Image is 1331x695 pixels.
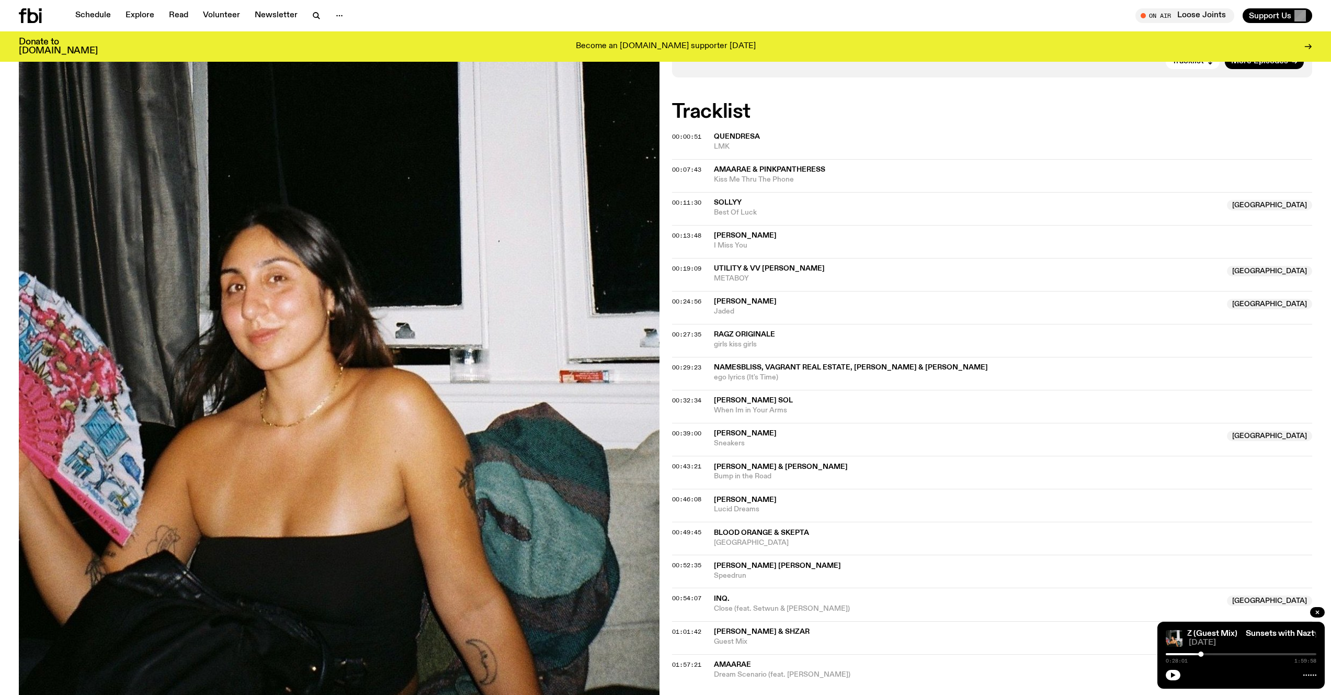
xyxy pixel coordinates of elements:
[119,8,161,23] a: Explore
[714,529,809,536] span: Blood Orange & Skepta
[714,571,1313,581] span: Speedrun
[714,604,1221,614] span: Close (feat. Setwun & [PERSON_NAME])
[714,670,1313,680] span: Dream Scenario (feat. [PERSON_NAME])
[714,232,777,239] span: [PERSON_NAME]
[672,103,1313,121] h2: Tracklist
[672,132,701,141] span: 00:00:51
[714,274,1221,284] span: METABOY
[672,561,701,569] span: 00:52:35
[714,628,810,635] span: [PERSON_NAME] & SHZAR
[714,307,1221,317] span: Jaded
[576,42,756,51] p: Become an [DOMAIN_NAME] supporter [DATE]
[714,505,1313,514] span: Lucid Dreams
[672,134,701,140] button: 00:00:51
[672,629,701,635] button: 01:01:42
[1227,431,1312,441] span: [GEOGRAPHIC_DATA]
[672,563,701,568] button: 00:52:35
[1227,200,1312,210] span: [GEOGRAPHIC_DATA]
[672,332,701,338] button: 00:27:35
[672,231,701,240] span: 00:13:48
[672,165,701,174] span: 00:07:43
[672,365,701,371] button: 00:29:23
[714,142,1313,152] span: LMK
[672,330,701,339] span: 00:27:35
[714,661,751,668] span: Amaarae
[714,397,793,404] span: [PERSON_NAME] Sol
[714,439,1221,449] span: Sneakers
[19,38,98,55] h3: Donate to [DOMAIN_NAME]
[672,167,701,173] button: 00:07:43
[714,406,1313,416] span: When Im in Your Arms
[672,594,701,602] span: 00:54:07
[714,373,1313,383] span: ego lyrics (It's Time)
[714,496,777,503] span: [PERSON_NAME]
[672,363,701,372] span: 00:29:23
[672,429,701,438] span: 00:39:00
[714,175,1313,185] span: Kiss Me Thru The Phone
[714,208,1221,218] span: Best Of Luck
[197,8,246,23] a: Volunteer
[163,8,195,23] a: Read
[1135,8,1234,23] button: On AirLoose Joints
[1227,596,1312,606] span: [GEOGRAPHIC_DATA]
[989,630,1237,638] a: Sunsets with Nazty Gurl ft. [PERSON_NAME] & SHAZ (Guest Mix)
[672,398,701,403] button: 00:32:34
[714,637,1221,647] span: Guest Mix
[1189,639,1316,647] span: [DATE]
[672,462,701,470] span: 00:43:21
[1249,11,1291,20] span: Support Us
[714,199,742,206] span: SOLLYY
[714,595,730,602] span: INQ.
[672,431,701,436] button: 00:39:00
[714,265,825,272] span: UTILITY & Vv [PERSON_NAME]
[714,331,775,338] span: Ragz Originale
[714,298,777,305] span: [PERSON_NAME]
[672,660,701,669] span: 01:57:21
[672,596,701,601] button: 00:54:07
[714,538,1313,548] span: [GEOGRAPHIC_DATA]
[672,497,701,502] button: 00:46:08
[672,299,701,305] button: 00:24:56
[69,8,117,23] a: Schedule
[714,166,825,173] span: Amaarae & PinkPantheress
[672,200,701,206] button: 00:11:30
[672,266,701,272] button: 00:19:09
[672,233,701,239] button: 00:13:48
[714,472,1313,481] span: Bump in the Road
[714,340,1313,350] span: girls kiss girls
[714,133,760,140] span: Quendresa
[714,364,988,371] span: namesbliss, Vagrant Real Estate, [PERSON_NAME] & [PERSON_NAME]
[672,495,701,503] span: 00:46:08
[672,264,701,273] span: 00:19:09
[1166,658,1188,664] span: 0:28:01
[672,528,701,536] span: 00:49:45
[248,8,304,23] a: Newsletter
[672,396,701,405] span: 00:32:34
[672,530,701,535] button: 00:49:45
[714,562,841,569] span: [PERSON_NAME] [PERSON_NAME]
[672,662,701,668] button: 01:57:21
[672,297,701,306] span: 00:24:56
[672,627,701,636] span: 01:01:42
[672,198,701,207] span: 00:11:30
[1243,8,1312,23] button: Support Us
[1227,266,1312,276] span: [GEOGRAPHIC_DATA]
[714,430,777,437] span: [PERSON_NAME]
[714,463,848,470] span: [PERSON_NAME] & [PERSON_NAME]
[714,241,1313,251] span: I Miss You
[1294,658,1316,664] span: 1:59:58
[1227,299,1312,309] span: [GEOGRAPHIC_DATA]
[672,464,701,469] button: 00:43:21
